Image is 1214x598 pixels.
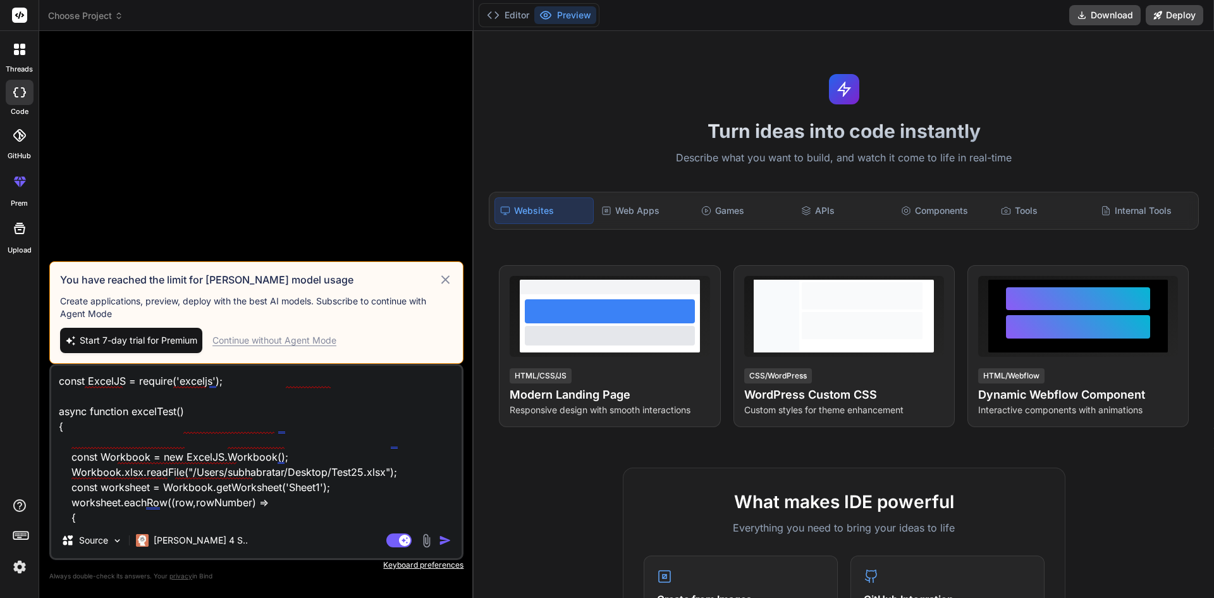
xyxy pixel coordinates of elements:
[212,334,336,347] div: Continue without Agent Mode
[49,570,463,582] p: Always double-check its answers. Your in Bind
[8,151,31,161] label: GitHub
[154,534,248,547] p: [PERSON_NAME] 4 S..
[1146,5,1203,25] button: Deploy
[419,533,434,548] img: attachment
[481,150,1206,166] p: Describe what you want to build, and watch it come to life in real-time
[136,534,149,547] img: Claude 4 Sonnet
[79,534,108,547] p: Source
[978,368,1045,383] div: HTML/Webflow
[896,197,993,224] div: Components
[696,197,794,224] div: Games
[796,197,893,224] div: APIs
[534,6,596,24] button: Preview
[11,198,28,209] label: prem
[60,295,453,320] p: Create applications, preview, deploy with the best AI models. Subscribe to continue with Agent Mode
[596,197,694,224] div: Web Apps
[112,535,123,546] img: Pick Models
[481,120,1206,142] h1: Turn ideas into code instantly
[510,368,572,383] div: HTML/CSS/JS
[510,404,709,416] p: Responsive design with smooth interactions
[439,534,451,547] img: icon
[11,106,28,117] label: code
[510,386,709,404] h4: Modern Landing Page
[644,489,1045,515] h2: What makes IDE powerful
[60,272,438,287] h3: You have reached the limit for [PERSON_NAME] model usage
[744,386,944,404] h4: WordPress Custom CSS
[978,386,1178,404] h4: Dynamic Webflow Component
[80,334,197,347] span: Start 7-day trial for Premium
[644,520,1045,535] p: Everything you need to bring your ideas to life
[51,366,462,523] textarea: const ExcelJS = require('exceljs'); async function excelTest() { const Workbook = new ExcelJS.Wor...
[9,556,30,578] img: settings
[996,197,1093,224] div: Tools
[744,404,944,416] p: Custom styles for theme enhancement
[6,64,33,75] label: threads
[8,245,32,256] label: Upload
[48,9,123,22] span: Choose Project
[49,560,463,570] p: Keyboard preferences
[978,404,1178,416] p: Interactive components with animations
[744,368,812,383] div: CSS/WordPress
[1096,197,1193,224] div: Internal Tools
[494,197,593,224] div: Websites
[60,328,202,353] button: Start 7-day trial for Premium
[482,6,534,24] button: Editor
[169,572,192,580] span: privacy
[1069,5,1141,25] button: Download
